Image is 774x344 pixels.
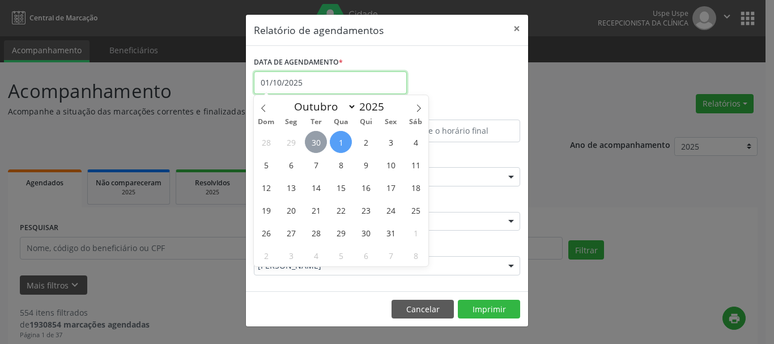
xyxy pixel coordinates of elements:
[458,300,520,319] button: Imprimir
[392,300,454,319] button: Cancelar
[305,244,327,266] span: Novembro 4, 2025
[390,120,520,142] input: Selecione o horário final
[330,131,352,153] span: Outubro 1, 2025
[380,199,402,221] span: Outubro 24, 2025
[255,222,277,244] span: Outubro 26, 2025
[288,99,356,114] select: Month
[305,176,327,198] span: Outubro 14, 2025
[354,118,379,126] span: Qui
[330,154,352,176] span: Outubro 8, 2025
[380,176,402,198] span: Outubro 17, 2025
[356,99,394,114] input: Year
[255,154,277,176] span: Outubro 5, 2025
[380,154,402,176] span: Outubro 10, 2025
[330,199,352,221] span: Outubro 22, 2025
[355,154,377,176] span: Outubro 9, 2025
[355,131,377,153] span: Outubro 2, 2025
[280,154,302,176] span: Outubro 6, 2025
[390,102,520,120] label: ATÉ
[254,118,279,126] span: Dom
[255,244,277,266] span: Novembro 2, 2025
[330,222,352,244] span: Outubro 29, 2025
[405,199,427,221] span: Outubro 25, 2025
[405,131,427,153] span: Outubro 4, 2025
[280,222,302,244] span: Outubro 27, 2025
[505,15,528,43] button: Close
[405,222,427,244] span: Novembro 1, 2025
[305,131,327,153] span: Setembro 30, 2025
[279,118,304,126] span: Seg
[380,131,402,153] span: Outubro 3, 2025
[405,154,427,176] span: Outubro 11, 2025
[379,118,403,126] span: Sex
[403,118,428,126] span: Sáb
[254,71,407,94] input: Selecione uma data ou intervalo
[355,222,377,244] span: Outubro 30, 2025
[355,199,377,221] span: Outubro 23, 2025
[405,244,427,266] span: Novembro 8, 2025
[305,154,327,176] span: Outubro 7, 2025
[255,199,277,221] span: Outubro 19, 2025
[280,199,302,221] span: Outubro 20, 2025
[355,244,377,266] span: Novembro 6, 2025
[304,118,329,126] span: Ter
[254,23,384,37] h5: Relatório de agendamentos
[280,131,302,153] span: Setembro 29, 2025
[355,176,377,198] span: Outubro 16, 2025
[330,244,352,266] span: Novembro 5, 2025
[380,244,402,266] span: Novembro 7, 2025
[255,131,277,153] span: Setembro 28, 2025
[255,176,277,198] span: Outubro 12, 2025
[305,222,327,244] span: Outubro 28, 2025
[330,176,352,198] span: Outubro 15, 2025
[280,176,302,198] span: Outubro 13, 2025
[405,176,427,198] span: Outubro 18, 2025
[254,54,343,71] label: DATA DE AGENDAMENTO
[305,199,327,221] span: Outubro 21, 2025
[380,222,402,244] span: Outubro 31, 2025
[280,244,302,266] span: Novembro 3, 2025
[329,118,354,126] span: Qua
